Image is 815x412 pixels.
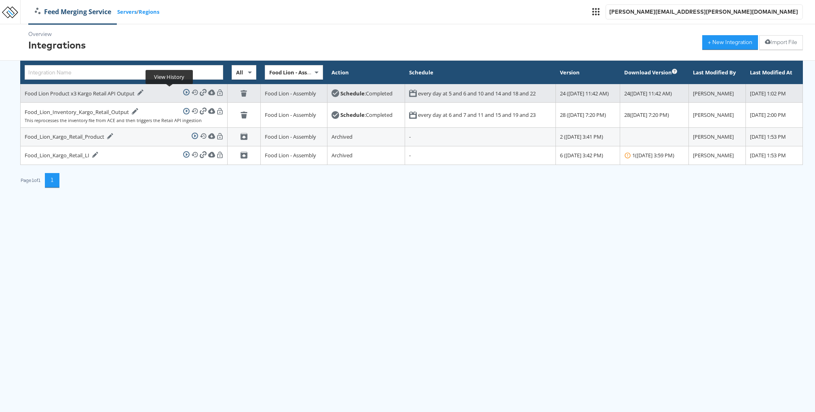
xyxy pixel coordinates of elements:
div: Food_Lion_Kargo_Retail_Product [25,133,114,141]
td: [PERSON_NAME] [688,103,746,128]
th: Last Modified At [746,61,803,84]
div: / [29,7,159,17]
div: Food_Lion_Inventory_Kargo_Retail_Output [25,108,138,116]
div: Food Lion Product x3 Kargo Retail API Output [25,89,144,97]
div: Food_Lion_Kargo_Retail_LI [25,152,99,160]
div: This reprocesses the inventory file from ACE and then triggers the Retail API ingestion [25,117,223,123]
td: [DATE] 1:53 PM [746,146,803,165]
a: Feed Merging Service [29,7,117,17]
div: Page 1 of 1 [20,177,41,183]
td: Archived [327,128,405,146]
a: View History [190,90,198,97]
strong: Schedule [340,111,365,118]
td: [PERSON_NAME] [688,128,746,146]
div: 28 ( [DATE] 7:20 PM ) [624,111,684,119]
div: : Completed [340,111,393,119]
td: [DATE] 2:00 PM [746,103,803,128]
strong: Schedule [340,90,365,97]
td: 2 ([DATE] 3:41 PM) [556,128,620,146]
div: every day at 6 and 7 and 11 and 15 and 19 and 23 [418,111,536,119]
div: Integrations [28,38,86,52]
td: [PERSON_NAME] [688,84,746,103]
span: Food Lion - Assembly [269,69,323,76]
div: : Completed [340,90,393,97]
div: every day at 5 and 6 and 10 and 14 and 18 and 22 [418,90,536,97]
td: 28 ([DATE] 7:20 PM) [556,103,620,128]
div: 24 ( [DATE] 11:42 AM ) [624,90,684,97]
input: Integration Name [25,65,223,80]
th: Schedule [405,61,556,84]
td: [DATE] 1:02 PM [746,84,803,103]
button: + New Integration [702,35,758,50]
div: [PERSON_NAME][EMAIL_ADDRESS][PERSON_NAME][DOMAIN_NAME] [609,8,799,16]
td: Food Lion - Assembly [260,103,327,128]
td: 24 ([DATE] 11:42 AM) [556,84,620,103]
a: Regions [139,8,159,16]
td: 6 ([DATE] 3:42 PM) [556,146,620,165]
div: Download Version [624,69,672,76]
div: Overview [28,30,86,38]
td: [DATE] 1:53 PM [746,128,803,146]
div: - [409,133,551,141]
th: Action [327,61,405,84]
td: [PERSON_NAME] [688,146,746,165]
button: 1 [45,173,59,188]
div: - [409,152,551,159]
td: Archived [327,146,405,165]
th: Version [556,61,620,84]
span: All [236,69,243,76]
td: Food Lion - Assembly [260,84,327,103]
td: Food Lion - Assembly [260,128,327,146]
a: Servers [117,8,137,16]
th: Last Modified By [688,61,746,84]
div: 1 ( [DATE] 3:59 PM ) [624,152,684,159]
button: Import File [759,35,803,50]
td: Food Lion - Assembly [260,146,327,165]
